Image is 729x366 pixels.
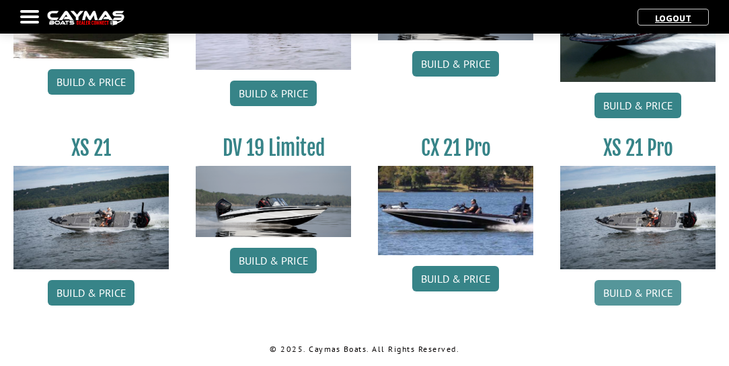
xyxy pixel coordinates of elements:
h3: XS 21 [13,136,169,161]
a: Build & Price [412,51,499,77]
a: Build & Price [230,248,317,273]
a: Logout [648,12,698,24]
h3: DV 19 Limited [196,136,351,161]
a: Build & Price [48,69,135,95]
h3: XS 21 Pro [560,136,716,161]
p: © 2025. Caymas Boats. All Rights Reserved. [13,343,716,355]
h3: CX 21 Pro [378,136,533,161]
img: CX-21Pro_thumbnail.jpg [378,166,533,255]
img: XS_21_thumbnail.jpg [13,166,169,269]
a: Build & Price [594,93,681,118]
img: dv-19-ban_from_website_for_caymas_connect.png [196,166,351,237]
img: XS_21_thumbnail.jpg [560,166,716,269]
a: Build & Price [230,81,317,106]
img: caymas-dealer-connect-2ed40d3bc7270c1d8d7ffb4b79bf05adc795679939227970def78ec6f6c03838.gif [47,11,124,25]
a: Build & Price [412,266,499,291]
a: Build & Price [594,280,681,306]
a: Build & Price [48,280,135,306]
